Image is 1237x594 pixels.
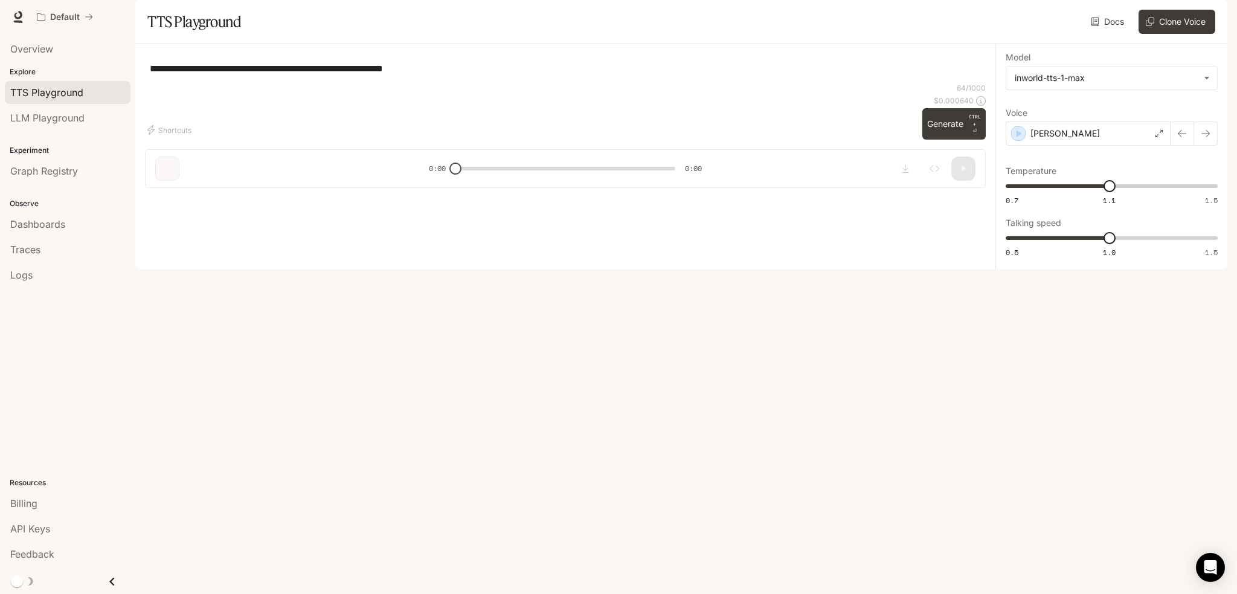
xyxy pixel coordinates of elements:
[968,113,981,128] p: CTRL +
[1006,219,1061,227] p: Talking speed
[1006,167,1056,175] p: Temperature
[50,12,80,22] p: Default
[1006,109,1027,117] p: Voice
[1006,247,1018,257] span: 0.5
[1030,128,1100,140] p: [PERSON_NAME]
[1103,247,1116,257] span: 1.0
[1006,53,1030,62] p: Model
[1015,72,1198,84] div: inworld-tts-1-max
[1196,553,1225,582] div: Open Intercom Messenger
[1006,66,1217,89] div: inworld-tts-1-max
[1103,195,1116,205] span: 1.1
[1006,195,1018,205] span: 0.7
[31,5,98,29] button: All workspaces
[147,10,241,34] h1: TTS Playground
[968,113,981,135] p: ⏎
[922,108,986,140] button: GenerateCTRL +⏎
[1088,10,1129,34] a: Docs
[145,120,196,140] button: Shortcuts
[1205,195,1218,205] span: 1.5
[1205,247,1218,257] span: 1.5
[1139,10,1215,34] button: Clone Voice
[934,95,974,106] p: $ 0.000640
[957,83,986,93] p: 64 / 1000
